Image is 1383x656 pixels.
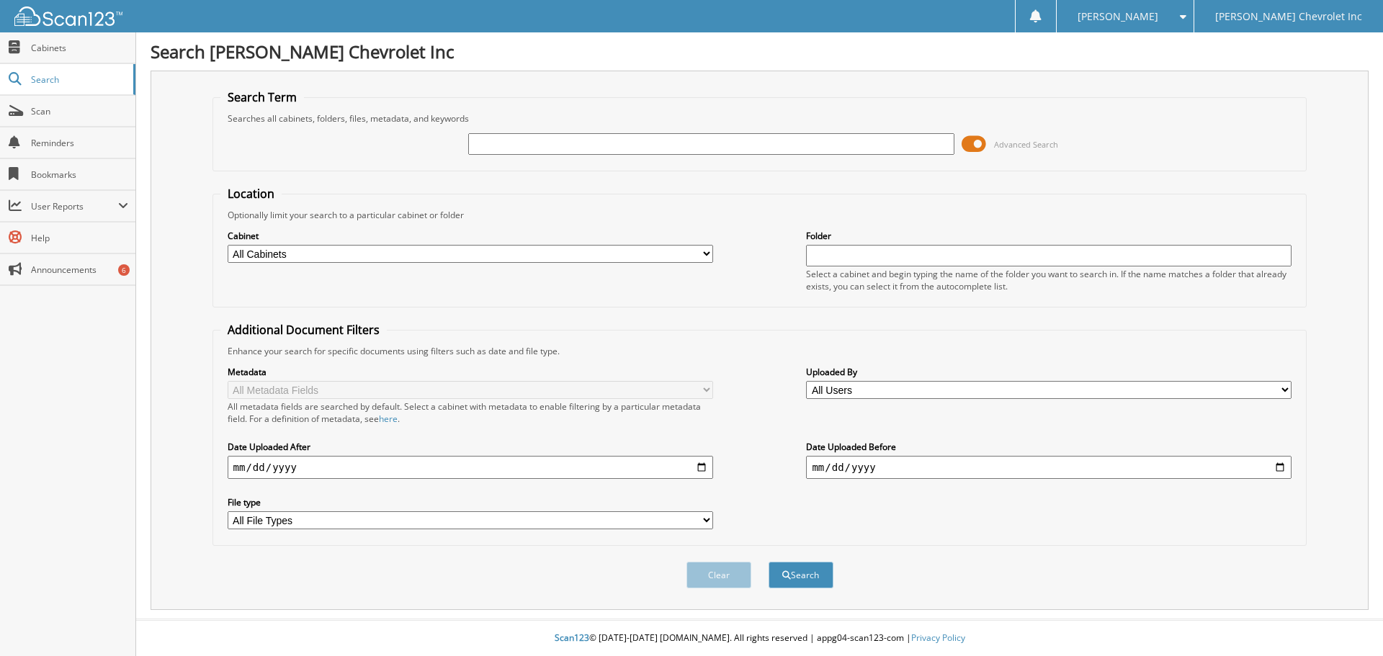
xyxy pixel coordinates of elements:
div: Select a cabinet and begin typing the name of the folder you want to search in. If the name match... [806,268,1292,292]
div: All metadata fields are searched by default. Select a cabinet with metadata to enable filtering b... [228,400,713,425]
div: 6 [118,264,130,276]
label: Cabinet [228,230,713,242]
div: © [DATE]-[DATE] [DOMAIN_NAME]. All rights reserved | appg04-scan123-com | [136,621,1383,656]
button: Search [769,562,833,588]
a: Privacy Policy [911,632,965,644]
h1: Search [PERSON_NAME] Chevrolet Inc [151,40,1369,63]
label: Date Uploaded After [228,441,713,453]
span: Announcements [31,264,128,276]
a: here [379,413,398,425]
div: Searches all cabinets, folders, files, metadata, and keywords [220,112,1299,125]
iframe: Chat Widget [1311,587,1383,656]
span: Bookmarks [31,169,128,181]
span: Advanced Search [994,139,1058,150]
label: Uploaded By [806,366,1292,378]
span: Cabinets [31,42,128,54]
img: scan123-logo-white.svg [14,6,122,26]
legend: Location [220,186,282,202]
div: Enhance your search for specific documents using filters such as date and file type. [220,345,1299,357]
legend: Search Term [220,89,304,105]
span: [PERSON_NAME] [1078,12,1158,21]
button: Clear [686,562,751,588]
input: end [806,456,1292,479]
label: File type [228,496,713,508]
span: Help [31,232,128,244]
span: [PERSON_NAME] Chevrolet Inc [1215,12,1362,21]
label: Metadata [228,366,713,378]
legend: Additional Document Filters [220,322,387,338]
span: Search [31,73,126,86]
span: Scan123 [555,632,589,644]
span: User Reports [31,200,118,212]
div: Optionally limit your search to a particular cabinet or folder [220,209,1299,221]
label: Folder [806,230,1292,242]
span: Reminders [31,137,128,149]
span: Scan [31,105,128,117]
label: Date Uploaded Before [806,441,1292,453]
input: start [228,456,713,479]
